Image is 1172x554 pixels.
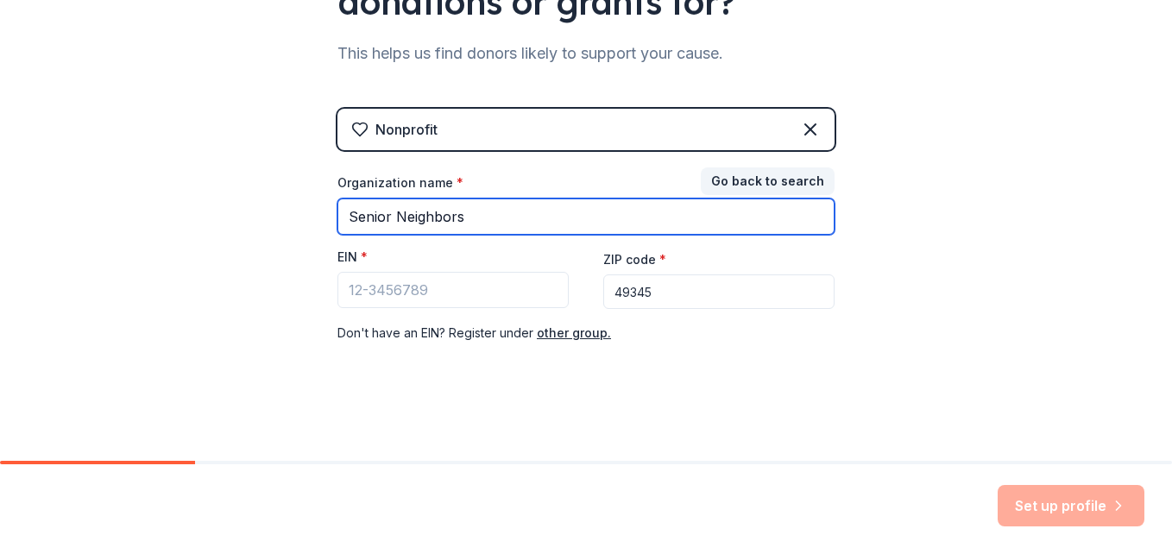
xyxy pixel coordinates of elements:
input: 12-3456789 [337,272,569,308]
div: This helps us find donors likely to support your cause. [337,40,835,67]
label: ZIP code [603,251,666,268]
button: other group. [537,323,611,343]
input: 12345 (U.S. only) [603,274,835,309]
label: EIN [337,249,368,266]
input: American Red Cross [337,198,835,235]
label: Organization name [337,174,463,192]
div: Nonprofit [375,119,438,140]
button: Go back to search [701,167,835,195]
div: Don ' t have an EIN? Register under [337,323,835,343]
